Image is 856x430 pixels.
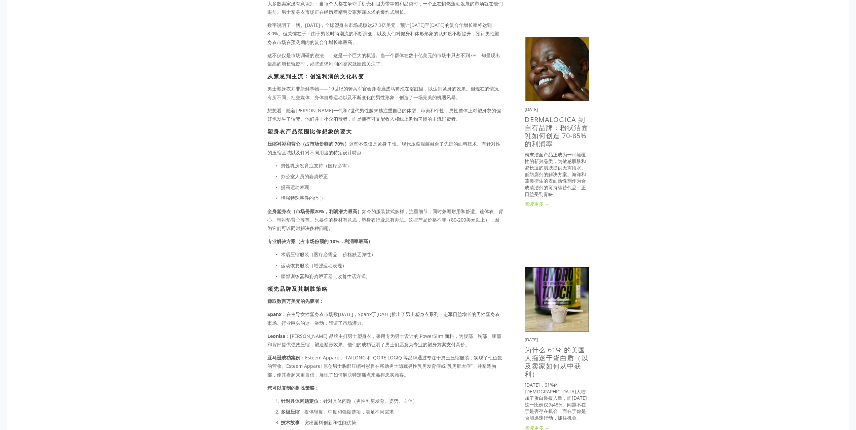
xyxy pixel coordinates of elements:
[267,85,499,100] font: 男士塑身衣并非新鲜事物——19世纪的骑兵军官会穿着鹿皮马裤泡在浴缸里，以达到紧身的效果。但现在的情况有所不同。社交媒体、身体自尊运动以及不断变化的男性形象，创造了一场完美的机遇风暴。
[267,333,501,348] font: ：[PERSON_NAME] 品牌主打男士塑身衣，采用专为男士设计的 PowerSlim 面料，为腹部、胸部、腰部和背部提供强效压缩，塑造塑形效果。他们的成功证明了男士们愿意为专业的塑身方案支付高价。
[267,141,349,147] font: 压缩衬衫和背心（占市场份额的 70%）
[281,419,300,426] font: 技术故事
[525,115,588,148] a: Dermalogica 到自有品牌：粉状洁面乳如何创造 70-85% 的利润率
[281,173,328,180] font: 办公室人员的姿势矫正
[267,0,503,15] font: 大多数卖家没有意识到：当每个人都在争夺手机壳和阻力带等饱和品类时，一个正在悄然蓬勃发展的市场就在他们眼前。男士塑身衣市场正在经历着精明卖家梦寐以求的爆炸式增长。
[267,285,328,293] font: 领先品牌及其制胜策略
[267,311,282,317] font: Spanx
[267,52,500,67] font: 这不仅仅是市场调研的说法——这是一个巨大的机遇。当一个群体在数十亿美元的市场中只占不到7%，却呈现出最高的增长轨迹时，那些追求利润的卖家就应该关注了。
[267,354,502,378] font: ：Esteem Apparel、TAILONG 和 QORE LOGIQ 等品牌通过专注于男士压缩服装，实现了七位数的营收。Esteem Apparel 原创男士胸部压缩衬衫旨在帮助男士隐藏男性...
[281,273,370,279] font: 腰部训练器和姿势矫正器（改善生活方式）
[267,22,499,45] font: 数字说明了一切。[DATE]，全球塑身衣市场规模达27.3亿美元，预计[DATE]至[DATE]的复合年增长率将达到8.0%。但关键在于：由于男装时尚潮流的不断演变，以及人们对健身和体形形象的认...
[267,208,503,231] font: 如今的服装款式多样，注重细节，同时兼顾耐用和舒适。连体衣、背心、带衬垫背心等等。只要你的身材有意愿，塑身衣行业总有办法。这些产品价格不菲（80-200美元以上），因为它们可以同时解决多种问题。
[525,106,538,112] font: [DATE]
[300,419,356,426] font: ：突出面料创新和性能优势
[525,151,586,197] font: 粉末洁面产品正成为一种颠覆性的新兴品类，为敏感肌肤和易长痘的肌肤提供无需用水、低防腐剂的解决方案。海洋和藻类衍生的表面活性剂作为合成清洁剂的可持续替代品，正日益受到青睐。
[281,251,376,258] font: 术后压缩服装（医疗必需品 = 价格缺乏弹性）
[300,408,394,415] font: ：提供轻度、中度和强度选项，满足不同需求
[267,128,352,135] font: 塑身衣产品范围比你想象的要大
[267,107,501,122] font: 想想看：随着[PERSON_NAME]一代和Z世代男性越来越注重自己的体型、审美和个性，男性整体上对塑身衣的偏好也发生了转变。他们并非小众消费者，而是拥有可支配收入和线上购物习惯的主流消费者。
[267,385,319,391] font: 您可以复制的制胜策略：
[525,201,589,207] a: 阅读更多 →
[267,238,373,244] font: 专业解决方案（占市场份额的 10%，利润率最高）
[525,345,588,379] a: 为什么 61% 的美国人痴迷于蛋白质（以及卖家如何从中获利）
[267,311,500,326] font: ：在主导女性塑身衣市场数[DATE]，Spanx于[DATE]推出了男士塑身衣系列，进军日益增长的男性塑身衣市场。行业巨头的这一举动，印证了市场潜力。
[525,37,589,101] img: Dermalogica 到自有品牌：粉状洁面乳如何创造 70-85% 的利润率
[267,141,500,155] font: 这些不仅仅是紧身 T 恤。现代压缩服装融合了先进的面料技术、有针对性的压缩区域以及针对不同用途的特定设计特点：
[525,382,587,421] font: [DATE]，61%的[DEMOGRAPHIC_DATA]人增加了蛋白质摄入量，而[DATE]这一比例仅为48%。问题不在于是否存在机会，而在于你是否能迅速行动，抓住机会。
[281,398,319,404] font: 针对具体问题定位
[281,195,323,201] font: 增强特殊事件的信心
[525,267,589,331] img: 为什么 61% 的美国人痴迷于蛋白质（以及卖家如何从中获利）
[267,208,362,214] font: 全身塑身衣（市场份额20%，利润潜力最高）
[281,262,347,269] font: 运动恢复服装（增强运动表现）
[281,408,300,415] font: 多级压缩
[319,398,417,404] font: ：针对具体问题（男性乳房发育、姿势、自信）
[281,162,351,169] font: 男性乳房发育症支持（医疗必需）
[281,184,309,190] font: 提高运动表现
[267,354,300,361] font: 亚马逊成功案例
[267,298,324,304] font: 赚取数百万美元的先驱者：
[525,337,538,343] font: [DATE]
[525,201,550,207] font: 阅读更多 →
[267,333,285,339] font: Leonisa
[267,73,364,80] font: 从禁忌到主流：创造利润的文化转变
